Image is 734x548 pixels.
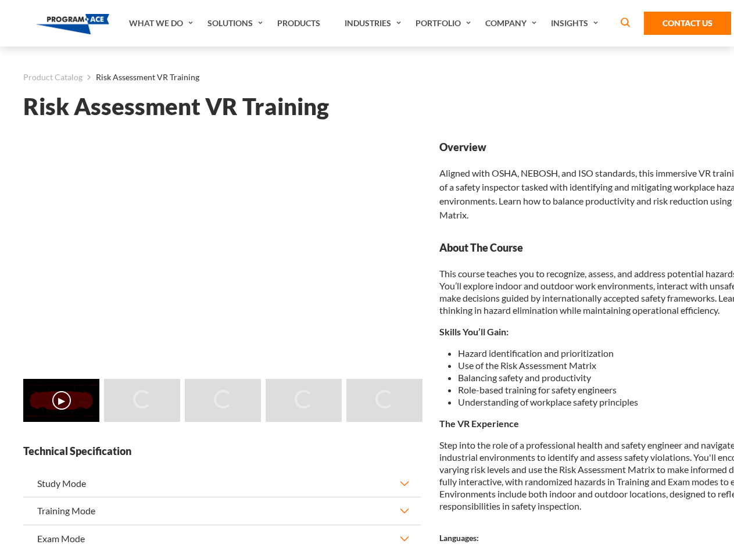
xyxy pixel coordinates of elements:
[23,140,421,364] iframe: Risk Assessment VR Training - Video 0
[52,391,71,410] button: ▶
[23,470,421,497] button: Study Mode
[439,533,479,543] strong: Languages:
[23,70,83,85] a: Product Catalog
[23,379,99,422] img: Risk Assessment VR Training - Video 0
[36,14,110,34] img: Program-Ace
[23,444,421,459] strong: Technical Specification
[83,70,199,85] li: Risk Assessment VR Training
[644,12,731,35] a: Contact Us
[23,497,421,524] button: Training Mode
